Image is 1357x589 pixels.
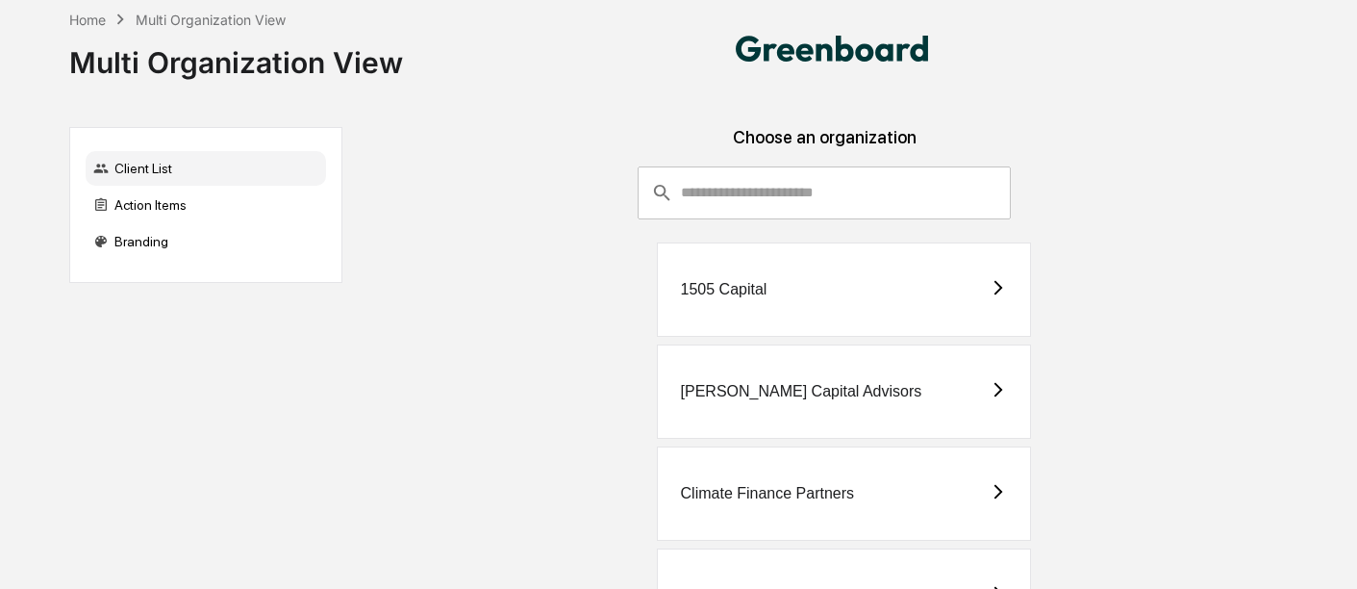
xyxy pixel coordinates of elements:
[358,127,1291,166] div: Choose an organization
[136,12,286,28] div: Multi Organization View
[86,188,326,222] div: Action Items
[86,224,326,259] div: Branding
[736,36,928,62] img: Dziura Compliance Consulting, LLC
[681,281,767,298] div: 1505 Capital
[86,151,326,186] div: Client List
[681,383,922,400] div: [PERSON_NAME] Capital Advisors
[638,166,1011,218] div: consultant-dashboard__filter-organizations-search-bar
[69,12,106,28] div: Home
[681,485,855,502] div: Climate Finance Partners
[69,30,403,80] div: Multi Organization View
